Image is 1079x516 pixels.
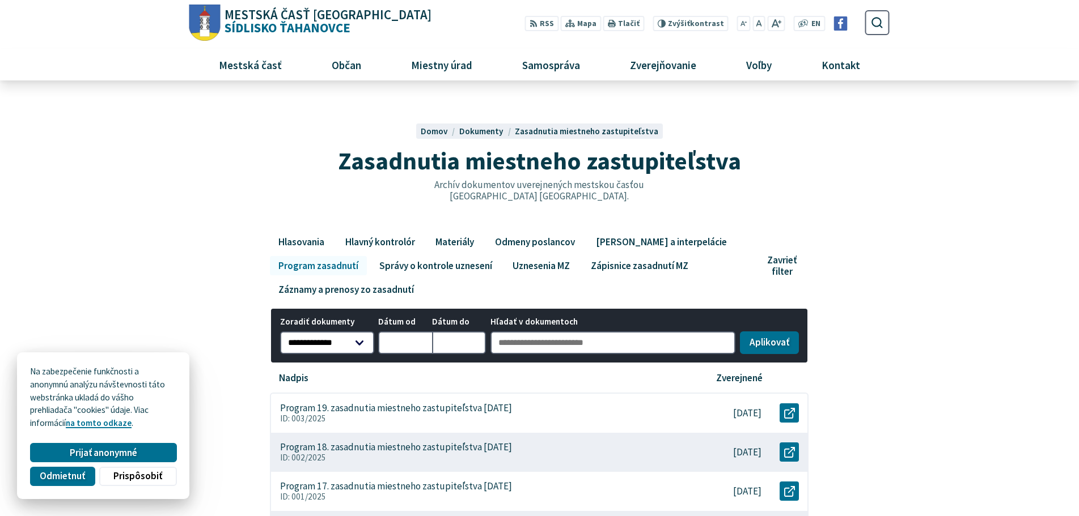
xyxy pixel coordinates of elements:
[515,126,658,137] a: Zasadnutia miestneho zastupiteľstva
[767,16,785,31] button: Zväčšiť veľkosť písma
[818,49,865,80] span: Kontakt
[280,492,681,502] p: ID: 001/2025
[432,317,486,327] span: Dátum do
[733,407,761,419] p: [DATE]
[371,256,500,275] a: Správy o kontrole uznesení
[668,19,690,28] span: Zvýšiť
[99,467,176,486] button: Prispôsobiť
[113,470,162,482] span: Prispôsobiť
[270,232,332,251] a: Hlasovania
[280,441,512,453] p: Program 18. zasadnutia miestneho zastupiteľstva [DATE]
[421,126,448,137] span: Domov
[280,402,512,414] p: Program 19. zasadnutia miestneho zastupiteľstva [DATE]
[30,467,95,486] button: Odmietnuť
[577,18,596,30] span: Mapa
[490,331,736,354] input: Hľadať v dokumentoch
[752,16,765,31] button: Nastaviť pôvodnú veľkosť písma
[378,317,432,327] span: Dátum od
[270,256,366,275] a: Program zasadnutí
[733,485,761,497] p: [DATE]
[421,126,459,137] a: Domov
[280,480,512,492] p: Program 17. zasadnutia miestneho zastupiteľstva [DATE]
[760,254,809,278] button: Zavrieť filter
[618,19,640,28] span: Tlačiť
[733,446,761,458] p: [DATE]
[189,5,431,41] a: Logo Sídlisko Ťahanovce, prejsť na domovskú stránku.
[716,372,763,384] p: Zverejnené
[740,331,799,354] button: Aplikovať
[338,145,741,176] span: Zasadnutia miestneho zastupiteľstva
[486,232,583,251] a: Odmeny poslancov
[726,49,793,80] a: Voľby
[625,49,700,80] span: Zverejňovanie
[428,232,483,251] a: Materiály
[270,280,422,299] a: Záznamy a prenosy zo zasadnutí
[30,443,176,462] button: Prijať anonymné
[221,8,432,35] span: Sídlisko Ťahanovce
[603,16,644,31] button: Tlačiť
[490,317,736,327] span: Hľadať v dokumentoch
[525,16,558,31] a: RSS
[737,16,751,31] button: Zmenšiť veľkosť písma
[279,372,308,384] p: Nadpis
[280,413,681,424] p: ID: 003/2025
[502,49,601,80] a: Samospráva
[518,49,584,80] span: Samospráva
[767,254,797,278] span: Zavrieť filter
[610,49,717,80] a: Zverejňovanie
[801,49,881,80] a: Kontakt
[432,331,486,354] input: Dátum do
[189,5,221,41] img: Prejsť na domovskú stránku
[587,232,735,251] a: [PERSON_NAME] a interpelácie
[809,18,824,30] a: EN
[653,16,728,31] button: Zvýšiťkontrast
[582,256,696,275] a: Zápisnice zasadnutí MZ
[337,232,423,251] a: Hlavný kontrolór
[280,331,374,354] select: Zoradiť dokumenty
[225,8,431,22] span: Mestská časť [GEOGRAPHIC_DATA]
[407,49,476,80] span: Miestny úrad
[561,16,601,31] a: Mapa
[40,470,85,482] span: Odmietnuť
[540,18,554,30] span: RSS
[327,49,365,80] span: Občan
[214,49,286,80] span: Mestská časť
[66,417,132,428] a: na tomto odkaze
[378,331,432,354] input: Dátum od
[668,19,724,28] span: kontrast
[742,49,776,80] span: Voľby
[70,447,137,459] span: Prijať anonymné
[459,126,503,137] span: Dokumenty
[505,256,578,275] a: Uznesenia MZ
[280,317,374,327] span: Zoradiť dokumenty
[811,18,820,30] span: EN
[311,49,382,80] a: Občan
[198,49,302,80] a: Mestská časť
[280,453,681,463] p: ID: 002/2025
[390,49,493,80] a: Miestny úrad
[833,16,848,31] img: Prejsť na Facebook stránku
[459,126,515,137] a: Dokumenty
[30,365,176,430] p: Na zabezpečenie funkčnosti a anonymnú analýzu návštevnosti táto webstránka ukladá do vášho prehli...
[410,179,668,202] p: Archív dokumentov uverejnených mestskou časťou [GEOGRAPHIC_DATA] [GEOGRAPHIC_DATA].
